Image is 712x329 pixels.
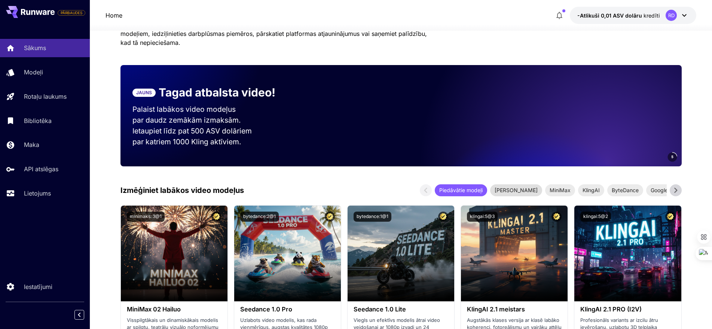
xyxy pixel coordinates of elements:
[24,68,43,76] font: Modeļi
[470,213,495,219] font: klingai:5@3
[438,212,448,222] button: Sertificēts modelis — pārbaudīts, lai nodrošinātu vislabāko veiktspēju, un ietver komerciālu lice...
[348,206,454,301] img: alt
[132,105,241,124] font: Palaist labākos video modeļus par daudz zemākām izmaksām.
[495,187,538,193] font: [PERSON_NAME]
[130,213,162,219] font: minimaks: 3@1
[668,12,675,18] font: RD
[106,11,122,20] nav: navigācijas josla
[120,21,427,46] font: Apskatiet savu lietošanas statistiku un API atslēgas veiktspēju vienā mirklī. Iepazīstieties ar p...
[467,212,498,222] button: klingai:5@3
[24,141,39,148] font: Maka
[120,186,244,195] font: Izmēģiniet labākos video modeļus
[132,126,252,146] font: Ietaupiet līdz pat 500 ASV dolāriem par katriem 1000 Kling aktīviem.
[550,187,571,193] font: MiniMax
[243,213,276,219] font: bytedance:2@1
[583,187,600,193] font: KlingAI
[665,212,675,222] button: Sertificēts modelis — pārbaudīts, lai nodrošinātu vislabāko veiktspēju, un ietver komerciālu lice...
[240,305,292,313] font: Seedance 1.0 Pro
[580,212,611,222] button: klingai:5@2
[490,184,542,196] div: [PERSON_NAME]
[646,184,683,196] div: Google Veo
[354,212,391,222] button: bytedance:1@1
[24,117,52,124] font: Bibliotēka
[467,305,525,313] font: KlingAI 2.1 meistars
[612,187,639,193] font: ByteDance
[58,8,85,17] span: Pievienojiet savu maksājumu karti, lai iespējotu pilnu platformas funkcionalitāti.
[80,308,90,322] div: Sakļaut sānu joslu
[127,305,181,313] font: MiniMax 02 Hailuo
[24,93,67,100] font: Rotaļu laukums
[583,213,608,219] font: klingai:5@2
[671,154,673,160] span: 5
[644,12,660,19] font: kredīti
[577,12,642,19] font: -Atlikuši 0,01 ASV dolāru
[127,212,165,222] button: minimaks: 3@1
[574,206,681,301] img: alt
[74,310,84,320] button: Sakļaut sānu joslu
[136,90,152,95] font: JAUNS
[240,212,279,222] button: bytedance:2@1
[435,184,487,196] div: Piedāvātie modeļi
[24,44,46,52] font: Sākums
[24,190,51,197] font: Lietojums
[234,206,341,301] img: alt
[578,184,604,196] div: KlingAI
[61,10,82,15] font: PĀRBAUDES
[461,206,568,301] img: alt
[24,283,52,290] font: Iestatījumi
[545,184,575,196] div: MiniMax
[106,11,122,20] a: Home
[577,12,660,19] div: -0,0054 ASV dolāri
[551,212,562,222] button: Sertificēts modelis — pārbaudīts, lai nodrošinātu vislabāko veiktspēju, un ietver komerciālu lice...
[570,7,696,24] button: -0,0054 ASV dolāriRD
[580,305,642,313] font: KlingAI 2.1 PRO (I2V)
[121,206,227,301] img: alt
[159,86,275,99] font: Tagad atbalsta video!
[325,212,335,222] button: Sertificēts modelis — pārbaudīts, lai nodrošinātu vislabāko veiktspēju, un ietver komerciālu lice...
[354,305,406,313] font: Seedance 1.0 Lite
[651,187,679,193] font: Google Veo
[211,212,221,222] button: Sertificēts modelis — pārbaudīts, lai nodrošinātu vislabāko veiktspēju, un ietver komerciālu lice...
[24,165,58,173] font: API atslēgas
[357,213,388,219] font: bytedance:1@1
[439,187,483,193] font: Piedāvātie modeļi
[607,184,643,196] div: ByteDance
